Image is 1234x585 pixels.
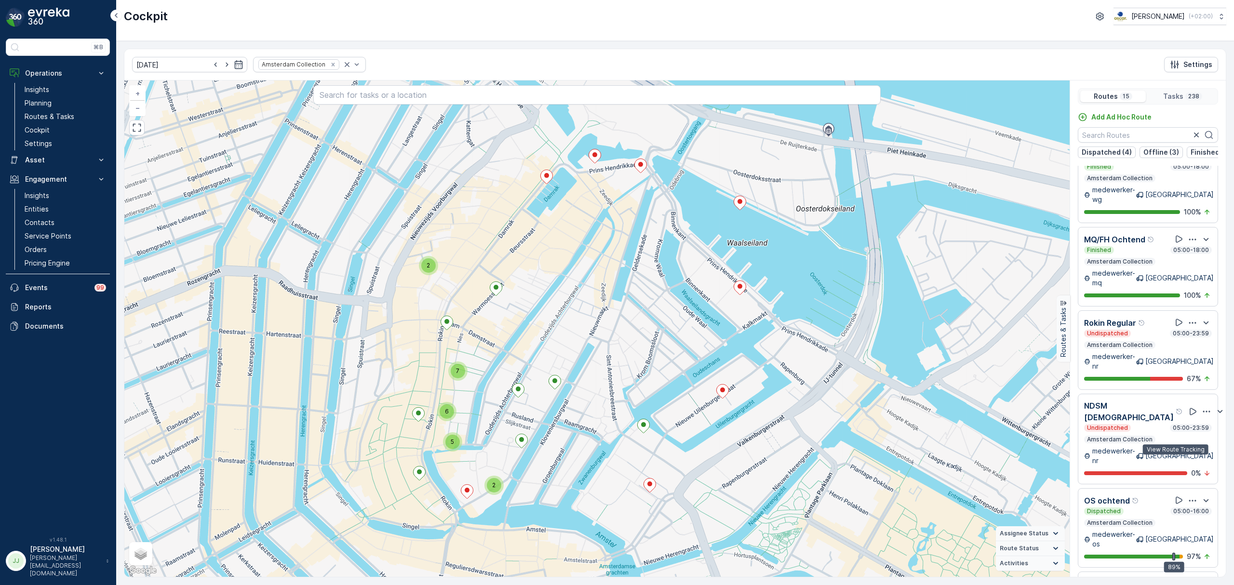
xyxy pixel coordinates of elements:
p: medewerker-mq [1092,268,1136,288]
a: Insights [21,189,110,202]
p: 15 [1122,93,1130,100]
p: Amsterdam Collection [1086,519,1154,527]
p: 05:00-16:00 [1172,507,1210,515]
p: Undispatched [1086,424,1129,432]
p: 05:00-18:00 [1172,163,1210,171]
div: Amsterdam Collection [259,60,327,69]
span: Assignee Status [1000,530,1048,537]
p: medewerker-wg [1092,185,1136,204]
a: Orders [21,243,110,256]
button: Dispatched (4) [1078,146,1136,158]
p: Settings [1183,60,1212,69]
a: Routes & Tasks [21,110,110,123]
p: Pricing Engine [25,258,70,268]
button: Offline (3) [1140,146,1183,158]
a: Layers [130,543,151,564]
summary: Route Status [996,541,1065,556]
p: medewerker-os [1092,530,1136,549]
a: Open this area in Google Maps (opens a new window) [127,564,159,577]
span: 5 [451,438,454,445]
p: Rokin Regular [1084,317,1136,329]
div: Help Tooltip Icon [1176,408,1183,415]
p: Offline (3) [1143,147,1179,157]
p: NDSM [DEMOGRAPHIC_DATA] [1084,400,1174,423]
p: Routes [1094,92,1118,101]
div: 5 [443,432,462,452]
button: Asset [6,150,110,170]
span: v 1.48.1 [6,537,110,543]
button: Settings [1164,57,1218,72]
p: Documents [25,321,106,331]
p: Routes & Tasks [25,112,74,121]
img: logo [6,8,25,27]
a: Zoom Out [130,101,145,115]
div: 7 [448,361,468,381]
p: 238 [1187,93,1200,100]
p: Finished [1086,163,1112,171]
p: 67 % [1187,374,1201,384]
p: Routes & Tasks [1059,308,1068,358]
p: [GEOGRAPHIC_DATA] [1145,451,1214,461]
p: Insights [25,191,49,200]
a: Entities [21,202,110,216]
p: Amsterdam Collection [1086,258,1154,266]
a: Planning [21,96,110,110]
p: [GEOGRAPHIC_DATA] [1145,534,1214,544]
a: Settings [21,137,110,150]
input: dd/mm/yyyy [132,57,247,72]
button: Operations [6,64,110,83]
p: OS ochtend [1084,495,1130,506]
button: JJ[PERSON_NAME][PERSON_NAME][EMAIL_ADDRESS][DOMAIN_NAME] [6,545,110,577]
p: 05:00-23:59 [1172,330,1210,337]
p: Settings [25,139,52,148]
a: Pricing Engine [21,256,110,270]
input: Search Routes [1078,127,1218,143]
a: Add Ad Hoc Route [1078,112,1152,122]
p: [PERSON_NAME][EMAIL_ADDRESS][DOMAIN_NAME] [30,554,101,577]
p: Finished [1086,246,1112,254]
button: Finished (5) [1187,146,1234,158]
p: Contacts [25,218,54,227]
p: Service Points [25,231,71,241]
a: Contacts [21,216,110,229]
input: Search for tasks or a location [313,85,881,105]
p: [GEOGRAPHIC_DATA] [1145,357,1214,366]
div: 89% [1164,562,1184,572]
p: Dispatched (4) [1082,147,1132,157]
summary: Activities [996,556,1065,571]
div: Help Tooltip Icon [1147,236,1155,243]
a: Documents [6,317,110,336]
p: Undispatched [1086,330,1129,337]
p: Asset [25,155,91,165]
span: + [135,89,140,97]
p: Orders [25,245,47,254]
div: JJ [8,553,24,569]
p: 97 % [1187,552,1201,561]
p: ( +02:00 ) [1189,13,1213,20]
p: Engagement [25,174,91,184]
p: Add Ad Hoc Route [1091,112,1152,122]
p: Cockpit [124,9,168,24]
p: 100 % [1184,207,1201,217]
p: medewerker-nr [1092,446,1136,465]
p: Planning [25,98,52,108]
span: Activities [1000,559,1028,567]
p: Events [25,283,89,292]
button: [PERSON_NAME](+02:00) [1113,8,1226,25]
button: Engagement [6,170,110,189]
div: Remove Amsterdam Collection [328,61,338,68]
a: Events99 [6,278,110,297]
p: [PERSON_NAME] [30,545,101,554]
p: [PERSON_NAME] [1131,12,1185,21]
p: MQ/FH Ochtend [1084,234,1145,245]
span: 2 [427,262,430,269]
div: 6 [437,402,456,421]
p: Amsterdam Collection [1086,174,1154,182]
p: 05:00-18:00 [1172,246,1210,254]
p: [GEOGRAPHIC_DATA] [1145,273,1214,283]
p: Tasks [1163,92,1183,101]
a: Cockpit [21,123,110,137]
a: Reports [6,297,110,317]
p: 0 % [1191,468,1201,478]
p: Cockpit [25,125,50,135]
